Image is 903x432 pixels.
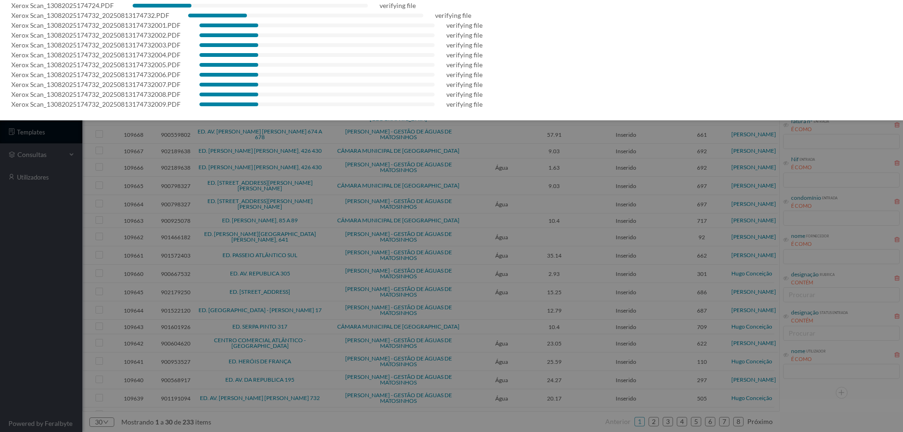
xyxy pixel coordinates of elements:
[11,89,181,99] div: Xerox Scan_13082025174732_20250813174732008.PDF
[446,79,483,89] div: verifying file
[446,89,483,99] div: verifying file
[435,10,471,20] div: verifying file
[11,30,181,40] div: Xerox Scan_13082025174732_20250813174732002.PDF
[446,20,483,30] div: verifying file
[446,60,483,70] div: verifying file
[446,50,483,60] div: verifying file
[11,79,181,89] div: Xerox Scan_13082025174732_20250813174732007.PDF
[380,0,416,10] div: verifying file
[446,40,483,50] div: verifying file
[11,70,181,79] div: Xerox Scan_13082025174732_20250813174732006.PDF
[446,70,483,79] div: verifying file
[11,60,181,70] div: Xerox Scan_13082025174732_20250813174732005.PDF
[11,20,181,30] div: Xerox Scan_13082025174732_20250813174732001.PDF
[11,50,181,60] div: Xerox Scan_13082025174732_20250813174732004.PDF
[11,40,181,50] div: Xerox Scan_13082025174732_20250813174732003.PDF
[11,99,181,109] div: Xerox Scan_13082025174732_20250813174732009.PDF
[446,99,483,109] div: verifying file
[446,30,483,40] div: verifying file
[11,10,169,20] div: Xerox Scan_13082025174732_20250813174732.PDF
[11,0,114,10] div: Xerox Scan_13082025174724.PDF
